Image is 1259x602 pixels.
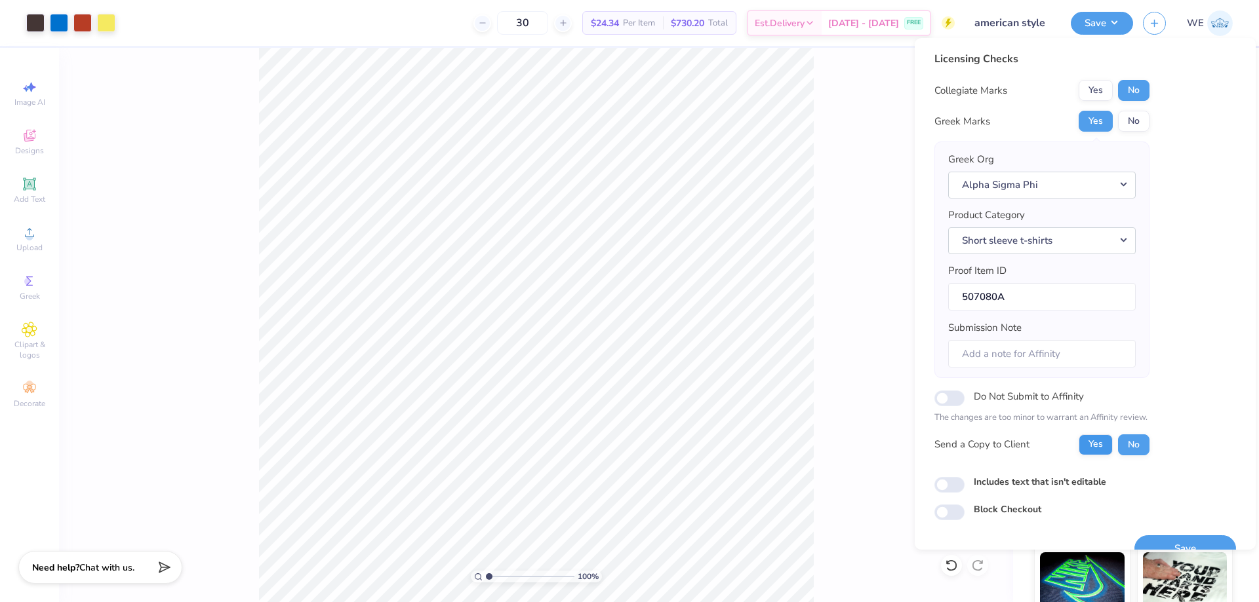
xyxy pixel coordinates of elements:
p: The changes are too minor to warrant an Affinity review. [934,411,1149,424]
span: [DATE] - [DATE] [828,16,899,30]
span: 100 % [578,571,599,582]
button: Save [1134,535,1236,562]
button: No [1118,111,1149,132]
label: Do Not Submit to Affinity [974,388,1084,405]
label: Proof Item ID [948,263,1007,278]
button: Yes [1079,434,1113,455]
span: Image AI [14,97,45,107]
button: Alpha Sigma Phi [948,172,1136,198]
button: Yes [1079,111,1113,132]
span: $24.34 [591,16,619,30]
label: Submission Note [948,320,1022,335]
div: Collegiate Marks [934,83,1007,98]
span: Total [708,16,728,30]
span: Decorate [14,398,45,409]
span: $730.20 [671,16,704,30]
a: WE [1187,10,1233,36]
button: Yes [1079,80,1113,101]
input: Add a note for Affinity [948,340,1136,368]
div: Send a Copy to Client [934,437,1029,452]
button: No [1118,434,1149,455]
button: No [1118,80,1149,101]
input: Untitled Design [965,10,1061,36]
span: Designs [15,145,44,156]
span: Upload [16,242,43,253]
input: – – [497,11,548,35]
span: Est. Delivery [755,16,805,30]
label: Product Category [948,208,1025,223]
img: Werrine Empeynado [1207,10,1233,36]
div: Greek Marks [934,114,990,129]
div: Licensing Checks [934,51,1149,67]
span: Clipart & logos [7,339,52,360]
span: Add Text [14,194,45,204]
label: Includes text that isn't editable [974,475,1106,489]
span: FREE [907,18,921,28]
span: WE [1187,16,1204,31]
span: Chat with us. [79,561,134,574]
button: Save [1071,12,1133,35]
strong: Need help? [32,561,79,574]
span: Per Item [623,16,655,30]
label: Greek Org [948,152,994,167]
button: Short sleeve t-shirts [948,227,1136,254]
span: Greek [20,291,40,301]
label: Block Checkout [974,502,1041,516]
